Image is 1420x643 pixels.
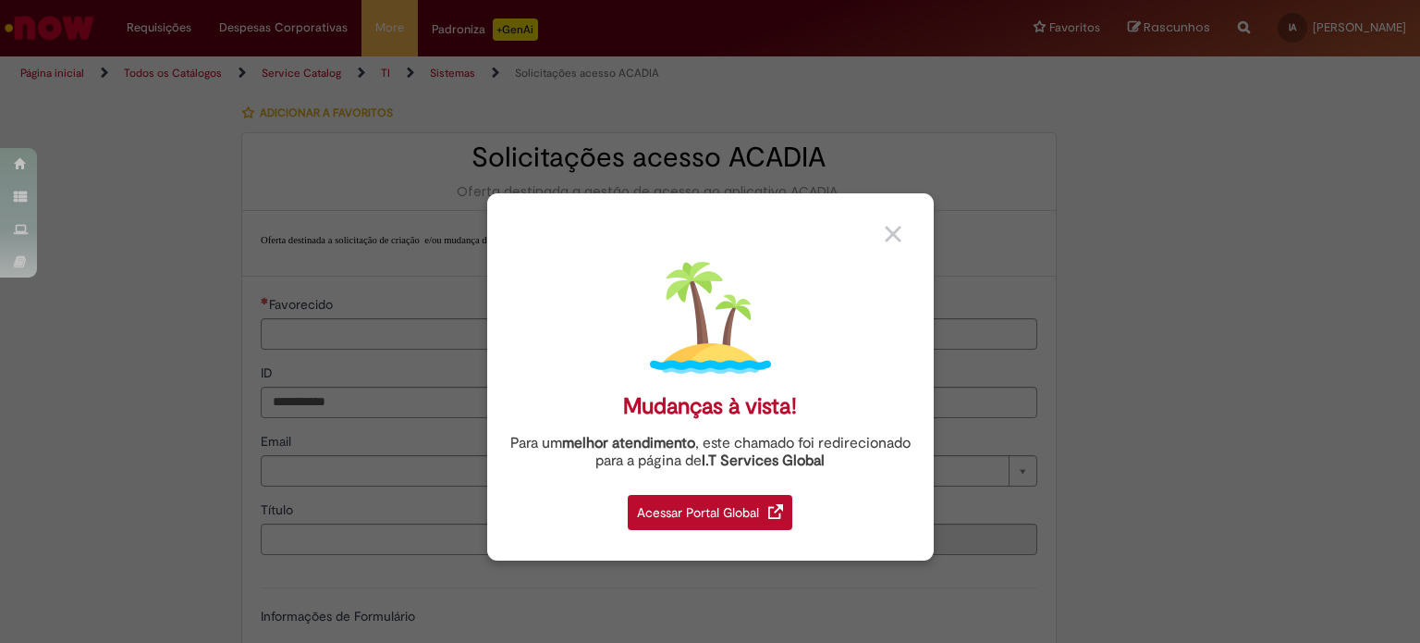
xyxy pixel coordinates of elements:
img: close_button_grey.png [885,226,901,242]
div: Para um , este chamado foi redirecionado para a página de [501,435,920,470]
a: I.T Services Global [702,441,825,470]
a: Acessar Portal Global [628,485,792,530]
div: Acessar Portal Global [628,495,792,530]
img: island.png [650,257,771,378]
strong: melhor atendimento [562,434,695,452]
div: Mudanças à vista! [623,393,797,420]
img: redirect_link.png [768,504,783,519]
